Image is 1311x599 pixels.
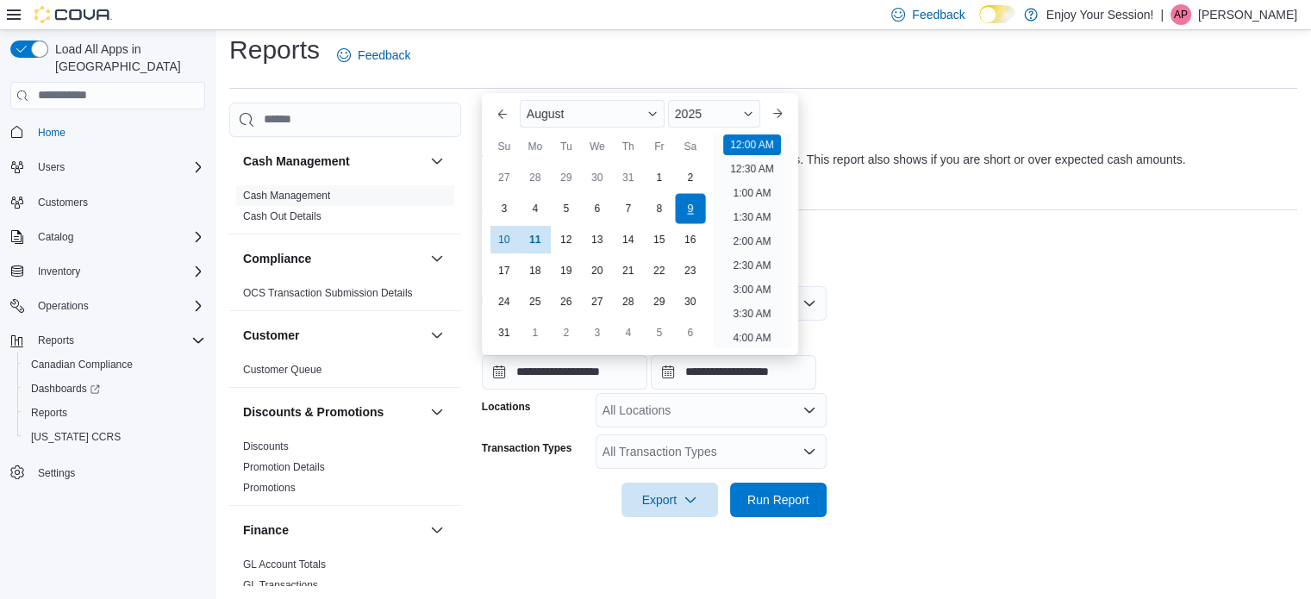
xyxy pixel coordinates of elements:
[17,377,212,401] a: Dashboards
[229,185,461,234] div: Cash Management
[490,319,518,346] div: day-31
[482,355,647,390] input: Press the down key to enter a popover containing a calendar. Press the escape key to close the po...
[490,226,518,253] div: day-10
[482,400,531,414] label: Locations
[726,255,777,276] li: 2:30 AM
[979,23,980,24] span: Dark Mode
[243,209,322,223] span: Cash Out Details
[358,47,410,64] span: Feedback
[10,113,205,530] nav: Complex example
[31,358,133,371] span: Canadian Compliance
[552,195,580,222] div: day-5
[632,483,708,517] span: Export
[17,425,212,449] button: [US_STATE] CCRS
[31,157,72,178] button: Users
[38,265,80,278] span: Inventory
[229,436,461,505] div: Discounts & Promotions
[521,226,549,253] div: day-11
[552,288,580,315] div: day-26
[489,162,706,348] div: August, 2025
[38,466,75,480] span: Settings
[677,319,704,346] div: day-6
[584,164,611,191] div: day-30
[243,210,322,222] a: Cash Out Details
[726,183,777,203] li: 1:00 AM
[621,483,718,517] button: Export
[675,193,705,223] div: day-9
[584,288,611,315] div: day-27
[38,160,65,174] span: Users
[427,248,447,269] button: Compliance
[24,402,205,423] span: Reports
[3,259,212,284] button: Inventory
[243,460,325,474] span: Promotion Details
[521,164,549,191] div: day-28
[427,151,447,172] button: Cash Management
[243,153,350,170] h3: Cash Management
[979,5,1015,23] input: Dark Mode
[38,230,73,244] span: Catalog
[243,327,299,344] h3: Customer
[490,288,518,315] div: day-24
[24,378,107,399] a: Dashboards
[31,330,205,351] span: Reports
[31,296,96,316] button: Operations
[490,195,518,222] div: day-3
[3,190,212,215] button: Customers
[31,122,205,143] span: Home
[1046,4,1154,25] p: Enjoy Your Session!
[615,164,642,191] div: day-31
[24,402,74,423] a: Reports
[646,257,673,284] div: day-22
[615,319,642,346] div: day-4
[1160,4,1164,25] p: |
[31,461,205,483] span: Settings
[726,231,777,252] li: 2:00 AM
[243,403,384,421] h3: Discounts & Promotions
[646,133,673,160] div: Fr
[552,257,580,284] div: day-19
[677,288,704,315] div: day-30
[243,190,330,202] a: Cash Management
[615,257,642,284] div: day-21
[31,261,205,282] span: Inventory
[521,319,549,346] div: day-1
[615,226,642,253] div: day-14
[726,328,777,348] li: 4:00 AM
[243,364,322,376] a: Customer Queue
[482,151,1186,169] div: View cash in/out transactions along with drawer/safe details. This report also shows if you are s...
[646,195,673,222] div: day-8
[802,403,816,417] button: Open list of options
[243,521,423,539] button: Finance
[1174,4,1188,25] span: AP
[723,159,781,179] li: 12:30 AM
[17,401,212,425] button: Reports
[31,192,95,213] a: Customers
[31,330,81,351] button: Reports
[615,288,642,315] div: day-28
[490,257,518,284] div: day-17
[552,319,580,346] div: day-2
[243,286,413,300] span: OCS Transaction Submission Details
[229,33,320,67] h1: Reports
[38,299,89,313] span: Operations
[521,133,549,160] div: Mo
[38,196,88,209] span: Customers
[31,227,205,247] span: Catalog
[730,483,827,517] button: Run Report
[229,283,461,310] div: Compliance
[229,359,461,387] div: Customer
[243,153,423,170] button: Cash Management
[243,250,311,267] h3: Compliance
[677,257,704,284] div: day-23
[24,427,205,447] span: Washington CCRS
[31,261,87,282] button: Inventory
[243,403,423,421] button: Discounts & Promotions
[747,491,809,509] span: Run Report
[243,558,326,571] span: GL Account Totals
[726,207,777,228] li: 1:30 AM
[243,521,289,539] h3: Finance
[764,100,791,128] button: Next month
[243,287,413,299] a: OCS Transaction Submission Details
[584,226,611,253] div: day-13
